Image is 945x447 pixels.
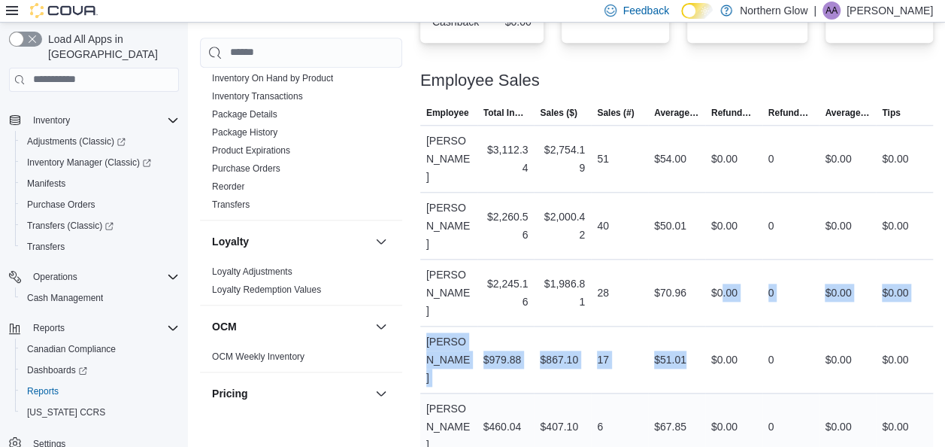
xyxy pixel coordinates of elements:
[212,126,277,138] span: Package History
[200,15,402,220] div: Inventory
[825,2,837,20] span: AA
[597,418,603,436] div: 6
[212,351,304,363] span: OCM Weekly Inventory
[825,418,851,436] div: $0.00
[825,351,851,369] div: $0.00
[21,361,179,379] span: Dashboards
[21,361,93,379] a: Dashboards
[212,108,277,120] span: Package Details
[27,178,65,190] span: Manifests
[21,403,111,421] a: [US_STATE] CCRS
[540,208,585,244] div: $2,000.42
[212,234,249,249] h3: Loyalty
[740,2,807,20] p: Northern Glow
[711,107,756,119] span: Refunds ($)
[212,199,250,210] a: Transfers
[15,402,185,423] button: [US_STATE] CCRS
[483,418,522,436] div: $460.04
[27,319,179,337] span: Reports
[825,284,851,302] div: $0.00
[212,351,304,362] a: OCM Weekly Inventory
[654,351,686,369] div: $51.01
[212,72,333,84] span: Inventory On Hand by Product
[212,163,280,175] span: Purchase Orders
[27,157,151,169] span: Inventory Manager (Classic)
[21,340,179,358] span: Canadian Compliance
[21,289,109,307] a: Cash Management
[200,348,402,372] div: OCM
[21,132,132,151] a: Adjustments (Classic)
[681,19,682,20] span: Dark Mode
[33,271,77,283] span: Operations
[15,236,185,257] button: Transfers
[597,217,609,235] div: 40
[27,343,116,355] span: Canadian Compliance
[21,196,179,214] span: Purchase Orders
[212,73,333,84] a: Inventory On Hand by Product
[711,217,738,235] div: $0.00
[21,403,179,421] span: Washington CCRS
[654,418,686,436] div: $67.85
[15,173,185,194] button: Manifests
[540,275,585,311] div: $1,986.81
[212,163,280,174] a: Purchase Orders
[654,217,686,235] div: $50.01
[540,107,577,119] span: Sales ($)
[21,217,179,235] span: Transfers (Classic)
[426,107,469,119] span: Employee
[540,418,578,436] div: $407.10
[212,144,290,157] span: Product Expirations
[15,215,185,236] a: Transfers (Classic)
[420,126,477,192] div: [PERSON_NAME]
[27,319,71,337] button: Reports
[654,150,686,168] div: $54.00
[882,351,908,369] div: $0.00
[21,196,101,214] a: Purchase Orders
[33,322,65,334] span: Reports
[21,154,179,172] span: Inventory Manager (Classic)
[540,141,585,177] div: $2,754.19
[15,152,185,173] a: Inventory Manager (Classic)
[654,284,686,302] div: $70.96
[420,71,540,90] h3: Employee Sales
[15,131,185,152] a: Adjustments (Classic)
[21,175,71,193] a: Manifests
[3,318,185,339] button: Reports
[27,241,65,253] span: Transfers
[42,32,179,62] span: Load All Apps in [GEOGRAPHIC_DATA]
[622,3,668,18] span: Feedback
[597,150,609,168] div: 51
[21,340,122,358] a: Canadian Compliance
[825,217,851,235] div: $0.00
[27,199,95,211] span: Purchase Orders
[711,150,738,168] div: $0.00
[212,266,292,277] a: Loyalty Adjustments
[3,110,185,131] button: Inventory
[768,107,813,119] span: Refunds (#)
[372,385,390,403] button: Pricing
[21,289,179,307] span: Cash Management
[212,319,237,334] h3: OCM
[597,107,634,119] span: Sales (#)
[483,208,529,244] div: $2,260.56
[483,275,529,311] div: $2,245.16
[212,284,321,295] a: Loyalty Redemption Values
[27,268,83,286] button: Operations
[15,381,185,402] button: Reports
[33,114,70,126] span: Inventory
[825,150,851,168] div: $0.00
[212,284,321,296] span: Loyalty Redemption Values
[212,199,250,211] span: Transfers
[372,233,390,251] button: Loyalty
[597,284,609,302] div: 28
[212,319,369,334] button: OCM
[681,3,713,19] input: Dark Mode
[30,3,98,18] img: Cova
[27,220,114,232] span: Transfers (Classic)
[212,266,292,278] span: Loyalty Adjustments
[212,181,244,193] span: Reorder
[212,127,277,138] a: Package History
[372,318,390,336] button: OCM
[882,418,908,436] div: $0.00
[882,217,908,235] div: $0.00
